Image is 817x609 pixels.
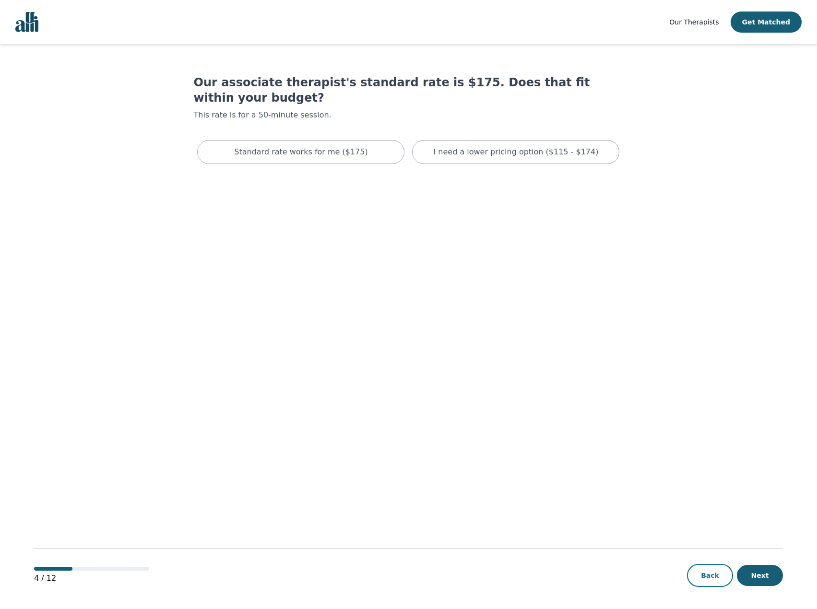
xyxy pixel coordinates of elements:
[234,146,367,158] p: Standard rate works for me ($175)
[731,12,802,33] button: Get Matched
[15,12,38,32] img: alli logo
[434,146,599,158] p: I need a lower pricing option ($115 - $174)
[687,564,733,587] button: Back
[34,573,149,584] p: 4 / 12
[193,109,623,121] p: This rate is for a 50-minute session.
[737,565,783,586] button: Next
[193,75,623,105] h1: Our associate therapist's standard rate is $175. Does that fit within your budget?
[669,18,719,26] span: Our Therapists
[669,16,719,28] a: Our Therapists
